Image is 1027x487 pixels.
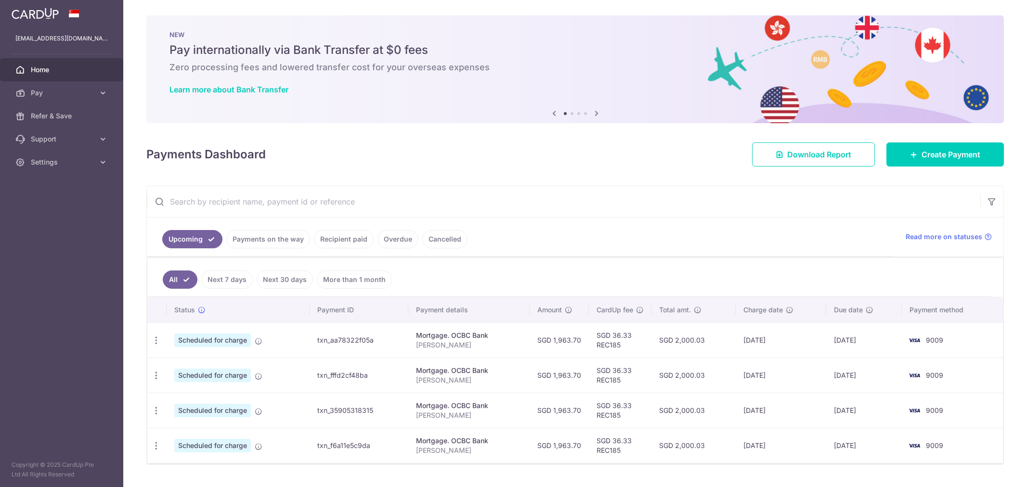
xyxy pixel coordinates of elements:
[310,428,409,463] td: txn_f6a11e5c9da
[174,305,195,315] span: Status
[651,322,736,358] td: SGD 2,000.03
[257,270,313,289] a: Next 30 days
[530,322,589,358] td: SGD 1,963.70
[146,15,1004,123] img: Bank transfer banner
[589,393,651,428] td: SGD 36.33 REC185
[31,157,94,167] span: Settings
[589,358,651,393] td: SGD 36.33 REC185
[12,8,59,19] img: CardUp
[317,270,392,289] a: More than 1 month
[651,393,736,428] td: SGD 2,000.03
[31,65,94,75] span: Home
[416,436,521,446] div: Mortgage. OCBC Bank
[905,370,924,381] img: Bank Card
[736,393,826,428] td: [DATE]
[15,34,108,43] p: [EMAIL_ADDRESS][DOMAIN_NAME]
[310,393,409,428] td: txn_35905318315
[926,406,943,414] span: 9009
[886,142,1004,167] a: Create Payment
[416,375,521,385] p: [PERSON_NAME]
[314,230,374,248] a: Recipient paid
[743,305,783,315] span: Charge date
[377,230,418,248] a: Overdue
[736,322,826,358] td: [DATE]
[834,305,863,315] span: Due date
[416,340,521,350] p: [PERSON_NAME]
[310,322,409,358] td: txn_aa78322f05a
[736,428,826,463] td: [DATE]
[922,149,980,160] span: Create Payment
[589,428,651,463] td: SGD 36.33 REC185
[416,331,521,340] div: Mortgage. OCBC Bank
[169,42,981,58] h5: Pay internationally via Bank Transfer at $0 fees
[422,230,468,248] a: Cancelled
[174,439,251,452] span: Scheduled for charge
[416,446,521,455] p: [PERSON_NAME]
[201,270,253,289] a: Next 7 days
[651,358,736,393] td: SGD 2,000.03
[787,149,851,160] span: Download Report
[310,358,409,393] td: txn_fffd2cf48ba
[416,410,521,420] p: [PERSON_NAME]
[310,297,409,322] th: Payment ID
[174,404,251,417] span: Scheduled for charge
[146,146,266,163] h4: Payments Dashboard
[905,440,924,451] img: Bank Card
[905,334,924,346] img: Bank Card
[530,428,589,463] td: SGD 1,963.70
[826,393,902,428] td: [DATE]
[226,230,310,248] a: Payments on the way
[31,134,94,144] span: Support
[31,111,94,121] span: Refer & Save
[902,297,1003,322] th: Payment method
[905,405,924,416] img: Bank Card
[826,428,902,463] td: [DATE]
[530,393,589,428] td: SGD 1,963.70
[169,62,981,73] h6: Zero processing fees and lowered transfer cost for your overseas expenses
[906,232,992,242] a: Read more on statuses
[530,358,589,393] td: SGD 1,963.70
[651,428,736,463] td: SGD 2,000.03
[589,322,651,358] td: SGD 36.33 REC185
[752,142,875,167] a: Download Report
[408,297,529,322] th: Payment details
[659,305,691,315] span: Total amt.
[416,366,521,375] div: Mortgage. OCBC Bank
[169,31,981,38] p: NEW
[174,333,251,347] span: Scheduled for charge
[826,322,902,358] td: [DATE]
[926,336,943,344] span: 9009
[31,88,94,98] span: Pay
[906,232,982,242] span: Read more on statuses
[162,230,222,248] a: Upcoming
[736,358,826,393] td: [DATE]
[537,305,562,315] span: Amount
[926,371,943,379] span: 9009
[163,270,197,289] a: All
[926,441,943,449] span: 9009
[174,369,251,382] span: Scheduled for charge
[597,305,633,315] span: CardUp fee
[169,85,288,94] a: Learn more about Bank Transfer
[416,401,521,410] div: Mortgage. OCBC Bank
[147,186,980,217] input: Search by recipient name, payment id or reference
[826,358,902,393] td: [DATE]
